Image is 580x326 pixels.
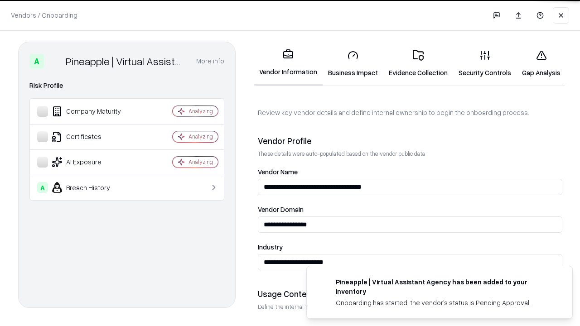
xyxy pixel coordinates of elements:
[29,54,44,68] div: A
[258,108,562,117] p: Review key vendor details and define internal ownership to begin the onboarding process.
[188,133,213,140] div: Analyzing
[196,53,224,69] button: More info
[318,277,329,288] img: trypineapple.com
[323,43,383,85] a: Business Impact
[258,206,562,213] label: Vendor Domain
[258,150,562,158] p: These details were auto-populated based on the vendor public data
[48,54,62,68] img: Pineapple | Virtual Assistant Agency
[37,157,145,168] div: AI Exposure
[66,54,185,68] div: Pineapple | Virtual Assistant Agency
[258,168,562,175] label: Vendor Name
[258,244,562,250] label: Industry
[336,277,551,296] div: Pineapple | Virtual Assistant Agency has been added to your inventory
[29,80,224,91] div: Risk Profile
[258,288,562,299] div: Usage Context
[37,106,145,117] div: Company Maturity
[383,43,453,85] a: Evidence Collection
[11,10,77,20] p: Vendors / Onboarding
[258,303,562,311] p: Define the internal team and reason for using this vendor. This helps assess business relevance a...
[453,43,517,85] a: Security Controls
[517,43,566,85] a: Gap Analysis
[188,107,213,115] div: Analyzing
[37,182,48,193] div: A
[188,158,213,166] div: Analyzing
[258,135,562,146] div: Vendor Profile
[37,131,145,142] div: Certificates
[336,298,551,307] div: Onboarding has started, the vendor's status is Pending Approval.
[37,182,145,193] div: Breach History
[254,42,323,86] a: Vendor Information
